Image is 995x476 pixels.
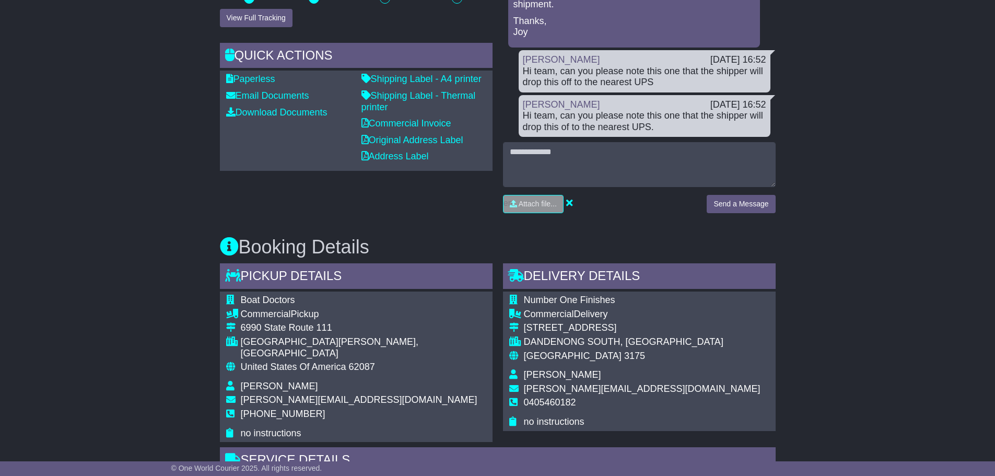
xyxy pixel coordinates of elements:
a: Shipping Label - Thermal printer [361,90,476,112]
div: Pickup [241,309,486,320]
div: [STREET_ADDRESS] [524,322,760,334]
span: 3175 [624,351,645,361]
div: Quick Actions [220,43,493,71]
div: Hi team, can you please note this one that the shipper will drop this off to the nearest UPS [523,66,766,88]
a: Paperless [226,74,275,84]
span: no instructions [524,416,584,427]
span: Commercial [524,309,574,319]
span: United States Of America [241,362,346,372]
span: no instructions [241,428,301,438]
span: Number One Finishes [524,295,615,305]
span: 0405460182 [524,397,576,408]
a: Commercial Invoice [361,118,451,129]
div: Pickup Details [220,263,493,292]
span: Commercial [241,309,291,319]
span: [PERSON_NAME] [524,369,601,380]
a: [PERSON_NAME] [523,99,600,110]
span: [PERSON_NAME] [241,381,318,391]
button: Send a Message [707,195,775,213]
p: Thanks, Joy [513,16,755,38]
span: [PHONE_NUMBER] [241,409,325,419]
span: [GEOGRAPHIC_DATA] [524,351,622,361]
a: Address Label [361,151,429,161]
div: Delivery Details [503,263,776,292]
h3: Booking Details [220,237,776,258]
div: Hi team, can you please note this one that the shipper will drop this of to the nearest UPS. [523,110,766,133]
span: [PERSON_NAME][EMAIL_ADDRESS][DOMAIN_NAME] [241,394,477,405]
div: Service Details [220,447,776,475]
span: © One World Courier 2025. All rights reserved. [171,464,322,472]
a: Download Documents [226,107,327,118]
div: [GEOGRAPHIC_DATA][PERSON_NAME], [GEOGRAPHIC_DATA] [241,336,486,359]
span: 62087 [349,362,375,372]
div: [DATE] 16:52 [710,54,766,66]
a: Original Address Label [361,135,463,145]
button: View Full Tracking [220,9,292,27]
span: Boat Doctors [241,295,295,305]
div: DANDENONG SOUTH, [GEOGRAPHIC_DATA] [524,336,760,348]
div: Delivery [524,309,760,320]
a: Shipping Label - A4 printer [361,74,482,84]
a: Email Documents [226,90,309,101]
div: 6990 State Route 111 [241,322,486,334]
a: [PERSON_NAME] [523,54,600,65]
span: [PERSON_NAME][EMAIL_ADDRESS][DOMAIN_NAME] [524,384,760,394]
div: [DATE] 16:52 [710,99,766,111]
